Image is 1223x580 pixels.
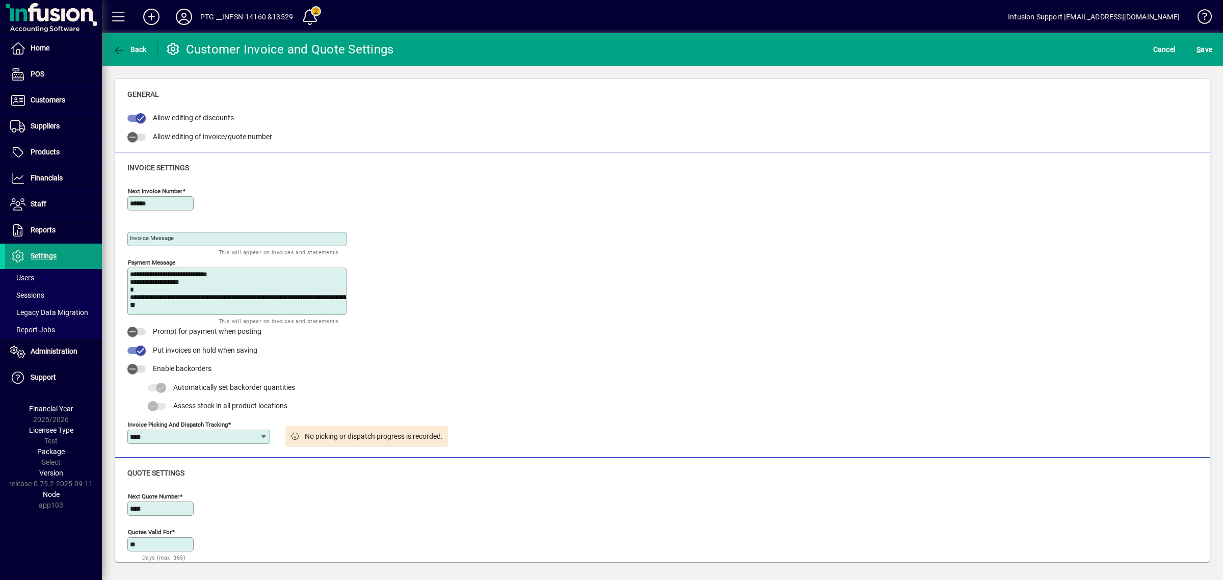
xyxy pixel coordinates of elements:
a: Suppliers [5,114,102,139]
span: POS [31,70,44,78]
span: Legacy Data Migration [10,308,88,317]
span: Prompt for payment when posting [153,327,261,335]
mat-hint: This will appear on invoices and statements [219,246,338,258]
span: Products [31,148,60,156]
a: Sessions [5,286,102,304]
span: Staff [31,200,46,208]
mat-label: Next invoice number [128,188,182,195]
span: Users [10,274,34,282]
mat-label: Next quote number [128,492,179,499]
span: Report Jobs [10,326,55,334]
mat-label: Payment Message [128,259,175,266]
mat-label: Invoice Picking and Dispatch Tracking [128,420,228,428]
span: Home [31,44,49,52]
span: Invoice settings [127,164,189,172]
a: Customers [5,88,102,113]
span: Suppliers [31,122,60,130]
a: POS [5,62,102,87]
a: Products [5,140,102,165]
span: Package [37,447,65,456]
span: Reports [31,226,56,234]
a: Financials [5,166,102,191]
span: Node [43,490,60,498]
span: ave [1197,41,1212,58]
button: Cancel [1151,40,1178,59]
button: Save [1194,40,1215,59]
mat-hint: This will appear on invoices and statements [219,315,338,327]
span: Cancel [1153,41,1176,58]
span: Allow editing of invoice/quote number [153,133,272,141]
span: Settings [31,252,57,260]
span: Version [39,469,63,477]
span: Assess stock in all product locations [173,402,287,410]
a: Support [5,365,102,390]
mat-label: Quotes valid for [128,528,172,535]
span: Financial Year [29,405,73,413]
span: Licensee Type [29,426,73,434]
a: Reports [5,218,102,243]
div: Infusion Support [EMAIL_ADDRESS][DOMAIN_NAME] [1008,9,1180,25]
span: General [127,90,159,98]
span: Support [31,373,56,381]
div: No picking or dispatch progress is recorded. [305,431,443,442]
span: S [1197,45,1201,54]
span: Quote settings [127,469,184,477]
span: Financials [31,174,63,182]
span: Back [113,45,147,54]
a: Users [5,269,102,286]
span: Put invoices on hold when saving [153,346,257,354]
a: Knowledge Base [1190,2,1210,35]
button: Add [135,8,168,26]
span: Customers [31,96,65,104]
span: Allow editing of discounts [153,114,234,122]
app-page-header-button: Back [102,40,158,59]
a: Legacy Data Migration [5,304,102,321]
div: Customer Invoice and Quote Settings [166,41,394,58]
button: Profile [168,8,200,26]
a: Administration [5,339,102,364]
a: Report Jobs [5,321,102,338]
span: Sessions [10,291,44,299]
span: Administration [31,347,77,355]
a: Staff [5,192,102,217]
div: PTG __INFSN-14160 &13529 [200,9,293,25]
mat-hint: Days (max. 365) [142,551,185,563]
span: Automatically set backorder quantities [173,383,295,391]
span: Enable backorders [153,364,211,373]
a: Home [5,36,102,61]
button: Back [110,40,149,59]
mat-label: Invoice Message [130,234,174,242]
